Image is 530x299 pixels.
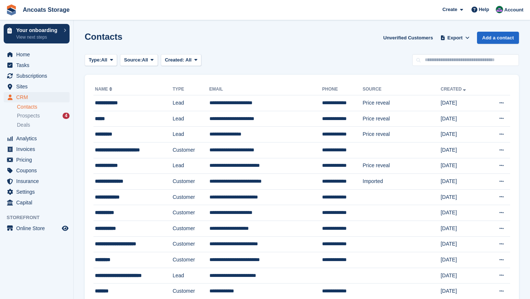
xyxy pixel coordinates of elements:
[173,127,209,143] td: Lead
[7,214,73,221] span: Storefront
[20,4,73,16] a: Ancoats Storage
[173,205,209,221] td: Customer
[89,56,101,64] span: Type:
[165,57,184,63] span: Created:
[161,54,201,66] button: Created: All
[17,103,70,110] a: Contacts
[363,158,441,174] td: Price reveal
[16,28,60,33] p: Your onboarding
[173,221,209,236] td: Customer
[4,176,70,186] a: menu
[61,224,70,233] a: Preview store
[101,56,107,64] span: All
[63,113,70,119] div: 4
[173,158,209,174] td: Lead
[16,176,60,186] span: Insurance
[4,49,70,60] a: menu
[16,34,60,41] p: View next steps
[442,6,457,13] span: Create
[4,133,70,144] a: menu
[4,60,70,70] a: menu
[173,111,209,127] td: Lead
[173,236,209,252] td: Customer
[441,158,485,174] td: [DATE]
[16,60,60,70] span: Tasks
[4,81,70,92] a: menu
[363,95,441,111] td: Price reveal
[16,133,60,144] span: Analytics
[441,174,485,190] td: [DATE]
[4,197,70,208] a: menu
[4,92,70,102] a: menu
[4,187,70,197] a: menu
[185,57,192,63] span: All
[17,122,30,129] span: Deals
[173,95,209,111] td: Lead
[16,144,60,154] span: Invoices
[441,189,485,205] td: [DATE]
[16,49,60,60] span: Home
[17,112,40,119] span: Prospects
[85,32,123,42] h1: Contacts
[441,142,485,158] td: [DATE]
[441,252,485,268] td: [DATE]
[16,92,60,102] span: CRM
[363,127,441,143] td: Price reveal
[4,71,70,81] a: menu
[441,127,485,143] td: [DATE]
[120,54,158,66] button: Source: All
[142,56,148,64] span: All
[441,236,485,252] td: [DATE]
[16,81,60,92] span: Sites
[322,84,363,95] th: Phone
[173,268,209,284] td: Lead
[4,24,70,43] a: Your onboarding View next steps
[124,56,142,64] span: Source:
[16,197,60,208] span: Capital
[448,34,463,42] span: Export
[380,32,436,44] a: Unverified Customers
[363,111,441,127] td: Price reveal
[441,205,485,221] td: [DATE]
[504,6,523,14] span: Account
[4,144,70,154] a: menu
[173,84,209,95] th: Type
[173,252,209,268] td: Customer
[17,121,70,129] a: Deals
[441,221,485,236] td: [DATE]
[363,174,441,190] td: Imported
[363,84,441,95] th: Source
[6,4,17,15] img: stora-icon-8386f47178a22dfd0bd8f6a31ec36ba5ce8667c1dd55bd0f319d3a0aa187defe.svg
[16,71,60,81] span: Subscriptions
[209,84,322,95] th: Email
[477,32,519,44] a: Add a contact
[441,111,485,127] td: [DATE]
[441,87,467,92] a: Created
[95,87,114,92] a: Name
[439,32,471,44] button: Export
[173,189,209,205] td: Customer
[441,268,485,284] td: [DATE]
[173,142,209,158] td: Customer
[479,6,489,13] span: Help
[16,223,60,233] span: Online Store
[4,165,70,176] a: menu
[16,165,60,176] span: Coupons
[441,95,485,111] td: [DATE]
[173,174,209,190] td: Customer
[16,187,60,197] span: Settings
[16,155,60,165] span: Pricing
[4,223,70,233] a: menu
[17,112,70,120] a: Prospects 4
[85,54,117,66] button: Type: All
[4,155,70,165] a: menu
